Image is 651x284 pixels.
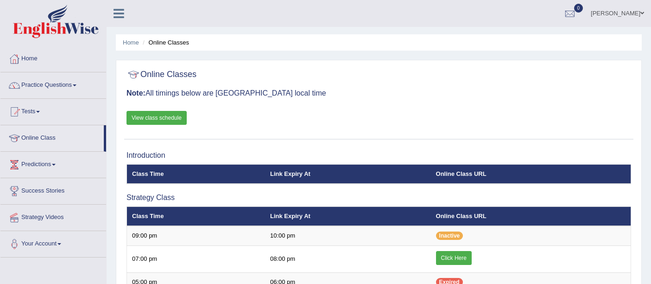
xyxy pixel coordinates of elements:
[126,111,187,125] a: View class schedule
[0,231,106,254] a: Your Account
[126,89,145,97] b: Note:
[0,125,104,148] a: Online Class
[127,245,265,272] td: 07:00 pm
[123,39,139,46] a: Home
[140,38,189,47] li: Online Classes
[127,207,265,226] th: Class Time
[126,151,631,160] h3: Introduction
[126,89,631,97] h3: All timings below are [GEOGRAPHIC_DATA] local time
[127,164,265,184] th: Class Time
[0,99,106,122] a: Tests
[0,152,106,175] a: Predictions
[431,207,631,226] th: Online Class URL
[126,194,631,202] h3: Strategy Class
[265,207,431,226] th: Link Expiry At
[0,205,106,228] a: Strategy Videos
[436,251,472,265] a: Click Here
[431,164,631,184] th: Online Class URL
[265,164,431,184] th: Link Expiry At
[127,226,265,245] td: 09:00 pm
[0,178,106,201] a: Success Stories
[0,46,106,69] a: Home
[265,245,431,272] td: 08:00 pm
[265,226,431,245] td: 10:00 pm
[0,72,106,96] a: Practice Questions
[126,68,196,82] h2: Online Classes
[436,232,463,240] span: Inactive
[574,4,583,13] span: 0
